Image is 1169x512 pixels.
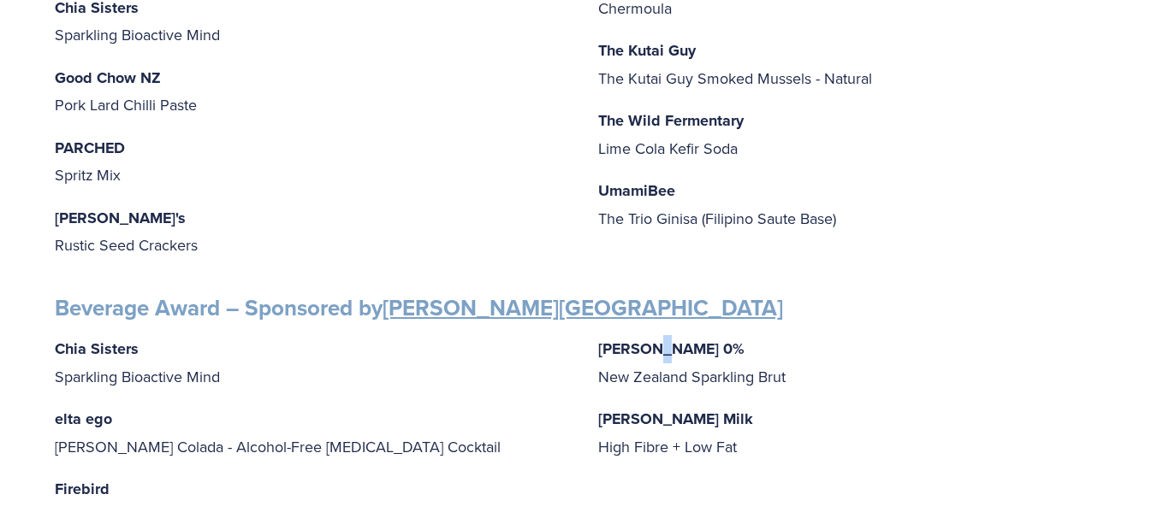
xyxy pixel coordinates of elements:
strong: Chia Sisters [55,338,139,360]
strong: The Kutai Guy [598,39,696,62]
strong: Beverage Award – Sponsored by [55,291,783,324]
strong: elta ego [55,408,112,430]
strong: Firebird [55,478,110,500]
strong: [PERSON_NAME] Milk [598,408,753,430]
strong: UmamiBee [598,179,675,202]
strong: [PERSON_NAME]'s [55,207,186,229]
p: Sparkling Bioactive Mind [55,335,571,390]
strong: Good Chow NZ [55,67,161,89]
p: Rustic Seed Crackers [55,204,571,259]
p: High Fibre + Low Fat [598,405,1114,460]
p: [PERSON_NAME] Colada - Alcohol-Free [MEDICAL_DATA] Cocktail [55,405,571,460]
p: New Zealand Sparkling Brut [598,335,1114,390]
p: Spritz Mix [55,134,571,189]
a: [PERSON_NAME][GEOGRAPHIC_DATA] [383,291,783,324]
strong: [PERSON_NAME] 0% [598,338,745,360]
strong: PARCHED [55,137,125,159]
p: The Kutai Guy Smoked Mussels - Natural [598,37,1114,91]
p: Pork Lard Chilli Paste [55,64,571,119]
p: Lime Cola Kefir Soda [598,107,1114,162]
p: The Trio Ginisa (Filipino Saute Base) [598,177,1114,232]
strong: The Wild Fermentary [598,109,744,132]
